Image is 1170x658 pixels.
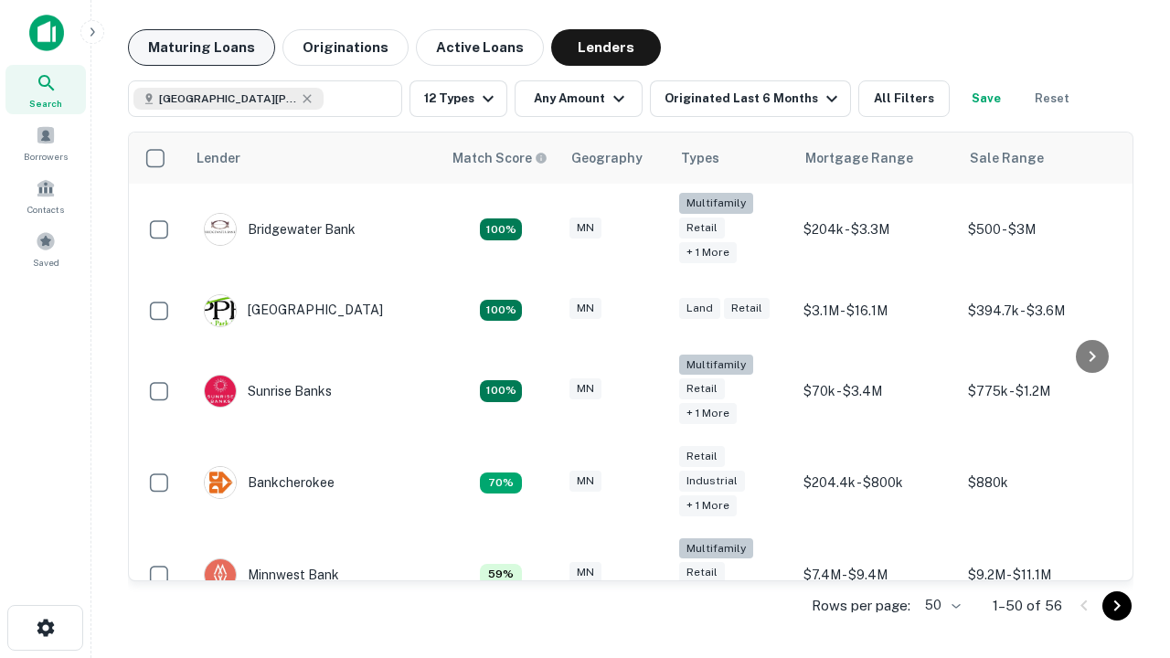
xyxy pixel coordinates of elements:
td: $3.1M - $16.1M [794,276,959,345]
img: picture [205,467,236,498]
img: picture [205,376,236,407]
button: Reset [1023,80,1081,117]
th: Geography [560,133,670,184]
h6: Match Score [452,148,544,168]
td: $500 - $3M [959,184,1123,276]
button: Save your search to get updates of matches that match your search criteria. [957,80,1016,117]
div: Originated Last 6 Months [665,88,843,110]
div: Types [681,147,719,169]
div: Retail [724,298,770,319]
div: Sunrise Banks [204,375,332,408]
div: Lender [197,147,240,169]
img: picture [205,559,236,590]
div: Multifamily [679,538,753,559]
div: Minnwest Bank [204,558,339,591]
div: [GEOGRAPHIC_DATA] [204,294,383,327]
button: All Filters [858,80,950,117]
a: Saved [5,224,86,273]
a: Contacts [5,171,86,220]
td: $204.4k - $800k [794,437,959,529]
img: picture [205,295,236,326]
div: Industrial [679,471,745,492]
th: Mortgage Range [794,133,959,184]
p: Rows per page: [812,595,910,617]
div: + 1 more [679,242,737,263]
div: Capitalize uses an advanced AI algorithm to match your search with the best lender. The match sco... [452,148,548,168]
div: Sale Range [970,147,1044,169]
div: Multifamily [679,355,753,376]
div: MN [569,378,601,399]
div: Matching Properties: 18, hasApolloMatch: undefined [480,218,522,240]
button: Originations [282,29,409,66]
div: Bridgewater Bank [204,213,356,246]
td: $7.4M - $9.4M [794,529,959,621]
div: Multifamily [679,193,753,214]
span: Saved [33,255,59,270]
div: 50 [918,592,963,619]
div: + 1 more [679,403,737,424]
span: Search [29,96,62,111]
td: $204k - $3.3M [794,184,959,276]
div: MN [569,471,601,492]
button: 12 Types [409,80,507,117]
div: Matching Properties: 6, hasApolloMatch: undefined [480,564,522,586]
td: $880k [959,437,1123,529]
span: Borrowers [24,149,68,164]
td: $775k - $1.2M [959,345,1123,438]
div: Retail [679,446,725,467]
td: $394.7k - $3.6M [959,276,1123,345]
div: MN [569,298,601,319]
span: Contacts [27,202,64,217]
img: picture [205,214,236,245]
div: Bankcherokee [204,466,335,499]
button: Active Loans [416,29,544,66]
button: Maturing Loans [128,29,275,66]
img: capitalize-icon.png [29,15,64,51]
td: $9.2M - $11.1M [959,529,1123,621]
div: + 1 more [679,495,737,516]
div: Geography [571,147,643,169]
div: Land [679,298,720,319]
div: Mortgage Range [805,147,913,169]
div: MN [569,218,601,239]
div: MN [569,562,601,583]
p: 1–50 of 56 [993,595,1062,617]
div: Matching Properties: 15, hasApolloMatch: undefined [480,380,522,402]
a: Borrowers [5,118,86,167]
td: $70k - $3.4M [794,345,959,438]
th: Sale Range [959,133,1123,184]
div: Retail [679,562,725,583]
button: Originated Last 6 Months [650,80,851,117]
th: Lender [186,133,441,184]
span: [GEOGRAPHIC_DATA][PERSON_NAME], [GEOGRAPHIC_DATA], [GEOGRAPHIC_DATA] [159,90,296,107]
div: Matching Properties: 7, hasApolloMatch: undefined [480,472,522,494]
iframe: Chat Widget [1079,512,1170,600]
th: Capitalize uses an advanced AI algorithm to match your search with the best lender. The match sco... [441,133,560,184]
a: Search [5,65,86,114]
th: Types [670,133,794,184]
div: Retail [679,218,725,239]
button: Go to next page [1102,591,1132,621]
button: Lenders [551,29,661,66]
div: Matching Properties: 10, hasApolloMatch: undefined [480,300,522,322]
div: Retail [679,378,725,399]
button: Any Amount [515,80,643,117]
